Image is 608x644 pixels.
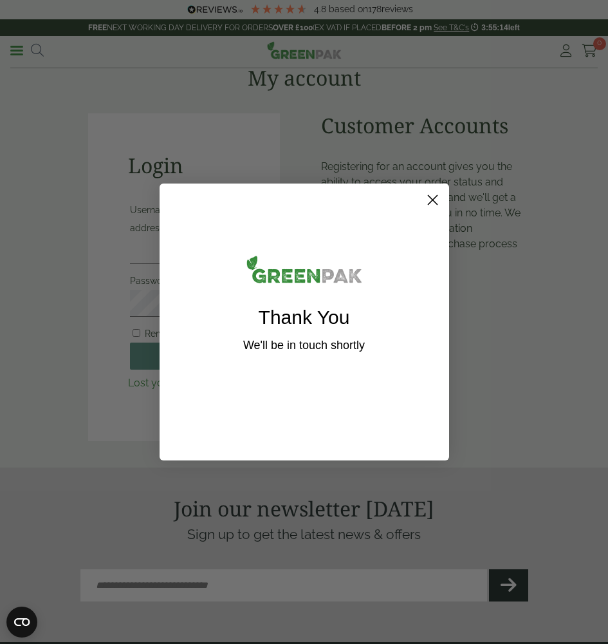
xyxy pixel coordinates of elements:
[421,189,444,211] button: Close dialog
[6,607,37,638] button: Open CMP widget
[243,339,365,352] span: We'll be in touch shortly
[176,251,432,294] img: greenpak_logo
[184,365,199,400] span: U
[199,370,425,399] span: se this code to get 15% off!
[259,307,350,328] span: Thank You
